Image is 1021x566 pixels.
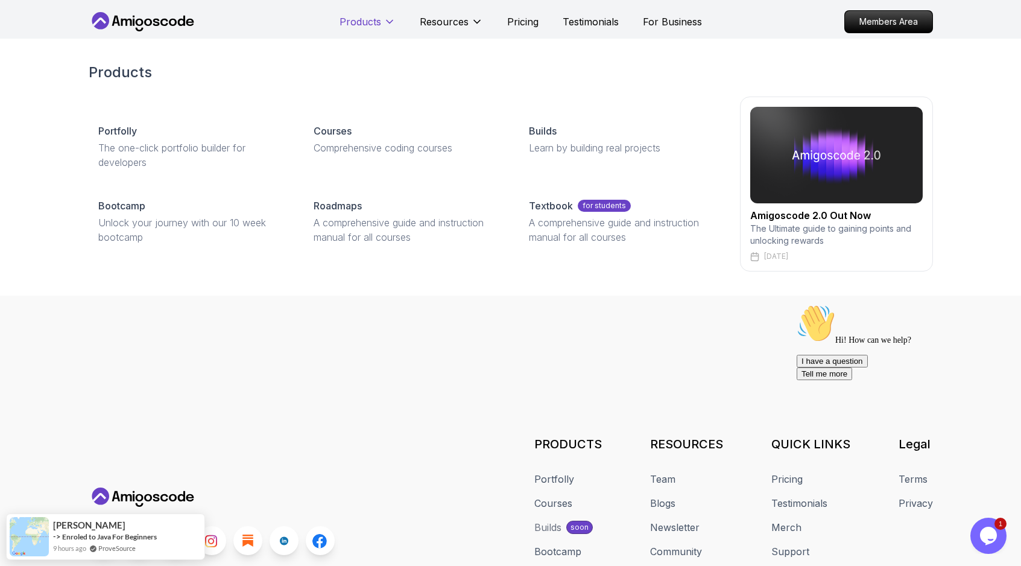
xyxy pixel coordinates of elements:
a: For Business [643,14,702,29]
h3: PRODUCTS [534,436,602,453]
h2: Products [89,63,933,82]
a: Community [650,544,702,559]
a: Bootcamp [534,544,581,559]
p: Portfolly [98,124,137,138]
p: Unlock your journey with our 10 week bootcamp [98,215,285,244]
h2: Amigoscode 2.0 Out Now [750,208,923,223]
img: amigoscode 2.0 [750,107,923,203]
a: Newsletter [650,520,700,535]
h3: RESOURCES [650,436,723,453]
p: The one-click portfolio builder for developers [98,141,285,170]
a: BuildsLearn by building real projects [519,114,725,165]
a: Members Area [844,10,933,33]
p: Roadmaps [314,199,362,213]
span: 9 hours ago [53,543,86,553]
p: A comprehensive guide and instruction manual for all courses [314,215,500,244]
a: Blogs [650,496,675,510]
p: Members Area [845,11,932,33]
button: I have a question [5,56,76,68]
button: Products [340,14,396,39]
p: soon [571,523,589,532]
a: Blog link [233,526,262,555]
a: Merch [771,520,801,535]
img: :wave: [5,5,43,43]
p: Resources [420,14,469,29]
a: Textbookfor studentsA comprehensive guide and instruction manual for all courses [519,189,725,254]
div: Builds [534,520,561,535]
button: Tell me more [5,68,60,81]
div: 👋Hi! How can we help?I have a questionTell me more [5,5,222,81]
p: Bootcamp [98,199,145,213]
a: Facebook link [306,526,335,555]
a: Courses [534,496,572,510]
a: RoadmapsA comprehensive guide and instruction manual for all courses [304,189,510,254]
p: Builds [529,124,557,138]
p: Comprehensive coding courses [314,141,500,155]
a: Pricing [771,472,803,486]
p: Products [340,14,381,29]
a: LinkedIn link [270,526,299,555]
p: for students [578,200,631,212]
span: [PERSON_NAME] [53,520,125,530]
h3: QUICK LINKS [771,436,850,453]
iframe: chat widget [792,299,1009,512]
a: CoursesComprehensive coding courses [304,114,510,165]
img: provesource social proof notification image [10,517,49,556]
a: Instagram link [197,526,226,555]
iframe: chat widget [970,518,1009,554]
a: amigoscode 2.0Amigoscode 2.0 Out NowThe Ultimate guide to gaining points and unlocking rewards[DATE] [740,97,933,272]
a: Enroled to Java For Beginners [62,532,157,541]
a: Testimonials [771,496,827,510]
a: ProveSource [98,543,136,553]
a: Pricing [507,14,539,29]
p: Courses [314,124,352,138]
p: [DATE] [764,252,788,261]
a: BootcampUnlock your journey with our 10 week bootcamp [89,189,294,254]
p: Textbook [529,199,573,213]
a: PortfollyThe one-click portfolio builder for developers [89,114,294,179]
a: Support [771,544,809,559]
p: The Ultimate guide to gaining points and unlocking rewards [750,223,923,247]
p: A comprehensive guide and instruction manual for all courses [529,215,715,244]
span: -> [53,532,61,541]
a: Testimonials [563,14,619,29]
button: Resources [420,14,483,39]
a: Portfolly [534,472,574,486]
a: Team [650,472,675,486]
span: Hi! How can we help? [5,36,119,45]
p: Learn by building real projects [529,141,715,155]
